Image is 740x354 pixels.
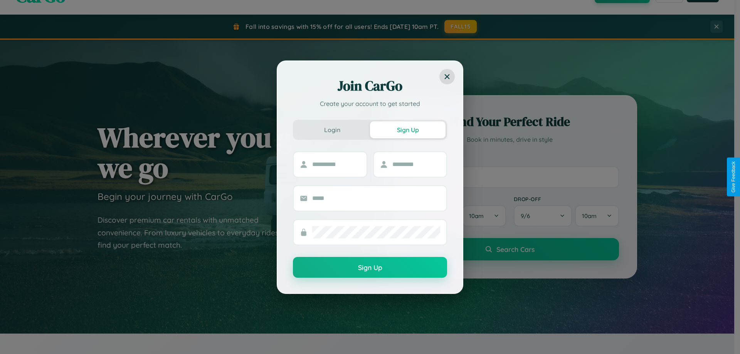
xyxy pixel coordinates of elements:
h2: Join CarGo [293,77,447,95]
button: Sign Up [370,121,446,138]
p: Create your account to get started [293,99,447,108]
button: Login [294,121,370,138]
button: Sign Up [293,257,447,278]
div: Give Feedback [731,161,736,193]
